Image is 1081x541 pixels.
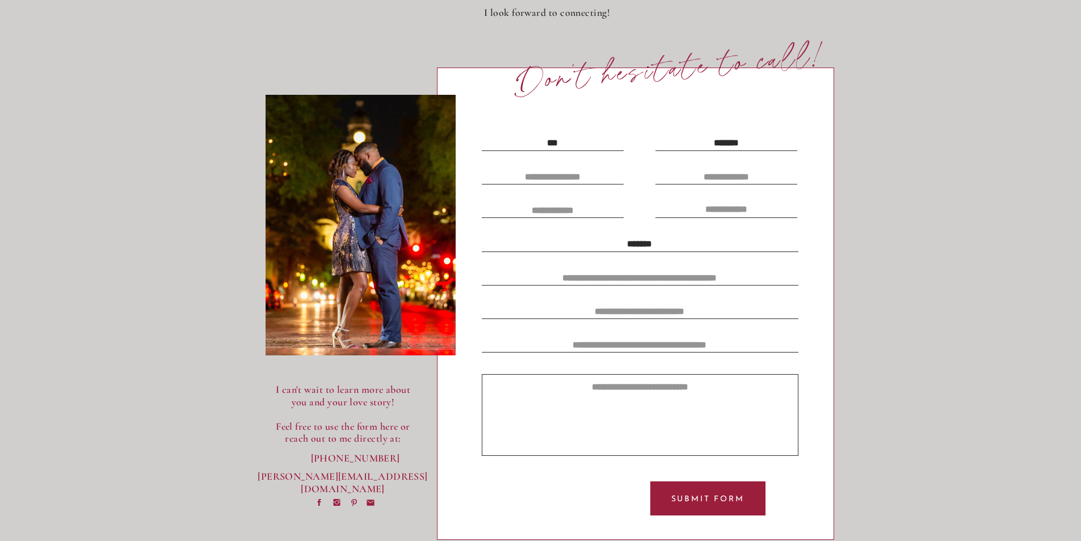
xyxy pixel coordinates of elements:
a: [PHONE_NUMBER] [311,452,375,464]
a: I can't wait to learn more about you and your love story!Feel free to use the form here or reach ... [267,384,419,446]
p: I can't wait to learn more about you and your love story! Feel free to use the form here or reach... [267,384,419,446]
a: Submit Form [656,493,760,504]
p: Don't hesitate to call! [514,39,828,99]
a: [PERSON_NAME][EMAIL_ADDRESS][DOMAIN_NAME] [258,471,428,483]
